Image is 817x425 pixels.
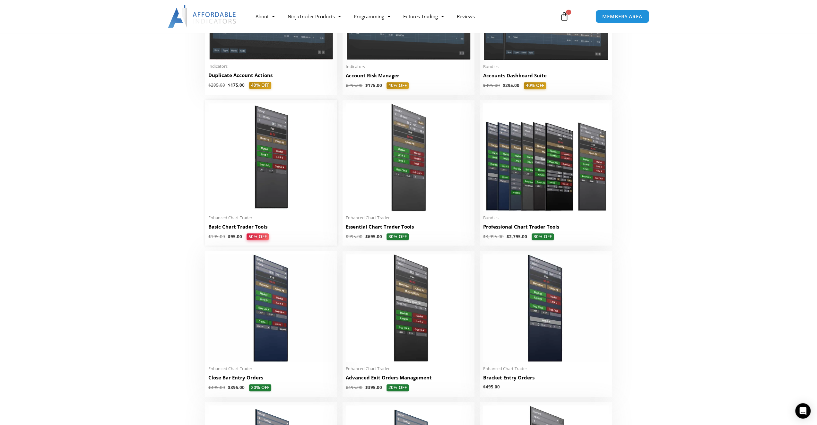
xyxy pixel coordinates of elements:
span: 0 [566,10,571,15]
span: $ [208,82,211,88]
span: $ [208,385,211,390]
bdi: 495.00 [483,82,500,88]
span: Enhanced Chart Trader [346,215,471,221]
h2: Advanced Exit Orders Management [346,374,471,381]
h2: Bracket Entry Orders [483,374,609,381]
span: 40% OFF [387,82,409,89]
img: ProfessionalToolsBundlePage [483,103,609,211]
span: Bundles [483,215,609,221]
bdi: 395.00 [228,385,245,390]
bdi: 2,795.00 [507,234,527,239]
a: Professional Chart Trader Tools [483,223,609,233]
span: $ [483,384,486,390]
span: $ [483,82,486,88]
a: Duplicate Account Actions [208,72,334,82]
span: Bundles [483,64,609,69]
a: Accounts Dashboard Suite [483,72,609,82]
bdi: 3,995.00 [483,234,504,239]
a: Futures Trading [396,9,450,24]
bdi: 495.00 [208,385,225,390]
h2: Essential Chart Trader Tools [346,223,471,230]
span: 30% OFF [532,233,554,240]
span: Enhanced Chart Trader [208,215,334,221]
span: Enhanced Chart Trader [208,366,334,371]
bdi: 295.00 [208,82,225,88]
bdi: 395.00 [365,385,382,390]
img: Essential Chart Trader Tools [346,103,471,211]
span: Enhanced Chart Trader [346,366,471,371]
span: $ [346,385,348,390]
span: 40% OFF [524,82,546,89]
span: $ [228,82,230,88]
span: $ [507,234,509,239]
img: AdvancedStopLossMgmt [346,254,471,362]
span: Enhanced Chart Trader [483,366,609,371]
span: $ [208,234,211,239]
span: $ [503,82,505,88]
a: Account Risk Manager [346,72,471,82]
a: 0 [550,7,578,26]
h2: Account Risk Manager [346,72,471,79]
img: CloseBarOrders [208,254,334,362]
a: Basic Chart Trader Tools [208,223,334,233]
span: $ [483,234,486,239]
bdi: 175.00 [365,82,382,88]
img: LogoAI [168,5,237,28]
a: About [249,9,281,24]
bdi: 695.00 [365,234,382,239]
h2: Accounts Dashboard Suite [483,72,609,79]
div: Open Intercom Messenger [795,403,811,419]
span: $ [346,234,348,239]
a: Programming [347,9,396,24]
a: Essential Chart Trader Tools [346,223,471,233]
span: $ [228,385,230,390]
span: Indicators [208,64,334,69]
span: $ [365,82,368,88]
span: 50% OFF [247,233,269,240]
h2: Duplicate Account Actions [208,72,334,79]
bdi: 95.00 [228,234,242,239]
bdi: 495.00 [346,385,362,390]
h2: Close Bar Entry Orders [208,374,334,381]
bdi: 495.00 [483,384,500,390]
span: 40% OFF [249,82,271,89]
span: Indicators [346,64,471,69]
span: $ [228,234,230,239]
a: Advanced Exit Orders Management [346,374,471,384]
bdi: 295.00 [346,82,362,88]
img: BracketEntryOrders [483,254,609,362]
span: $ [346,82,348,88]
h2: Basic Chart Trader Tools [208,223,334,230]
span: $ [365,234,368,239]
span: 30% OFF [387,233,409,240]
bdi: 175.00 [228,82,245,88]
a: Reviews [450,9,481,24]
a: Bracket Entry Orders [483,374,609,384]
span: 20% OFF [249,384,271,391]
h2: Professional Chart Trader Tools [483,223,609,230]
bdi: 995.00 [346,234,362,239]
bdi: 295.00 [503,82,519,88]
a: MEMBERS AREA [595,10,649,23]
span: 20% OFF [387,384,409,391]
a: Close Bar Entry Orders [208,374,334,384]
span: $ [365,385,368,390]
span: MEMBERS AREA [602,14,642,19]
bdi: 195.00 [208,234,225,239]
img: BasicTools [208,103,334,211]
nav: Menu [249,9,552,24]
a: NinjaTrader Products [281,9,347,24]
